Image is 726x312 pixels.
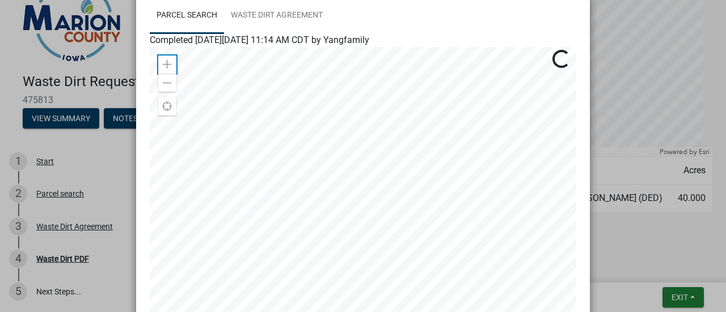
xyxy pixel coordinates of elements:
div: Zoom out [158,74,176,92]
div: Zoom in [158,55,176,74]
span: Completed [DATE][DATE] 11:14 AM CDT by Yangfamily [150,35,369,45]
div: Find my location [158,97,176,116]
